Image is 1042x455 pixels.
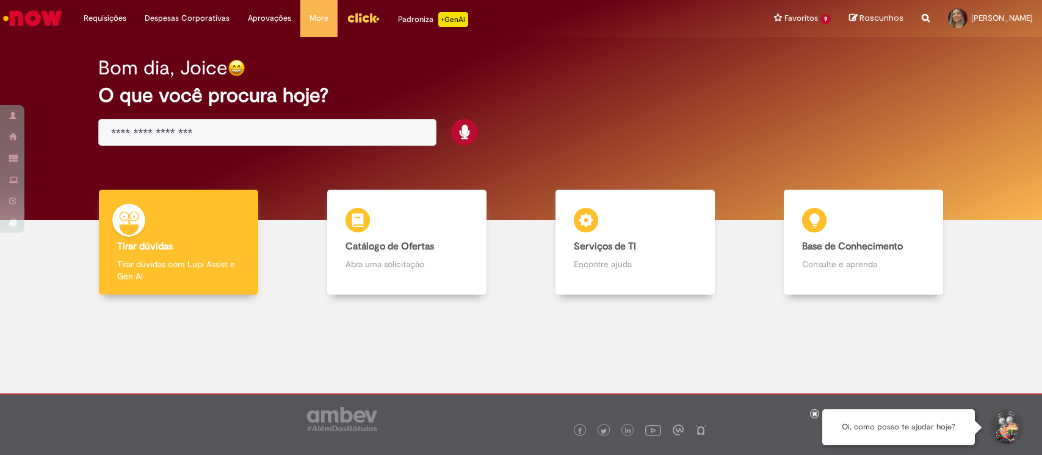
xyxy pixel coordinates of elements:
b: Serviços de TI [574,240,636,253]
img: logo_footer_ambev_rotulo_gray.png [307,407,377,431]
span: More [309,12,328,24]
p: Abra uma solicitação [346,258,468,270]
span: Favoritos [784,12,818,24]
img: click_logo_yellow_360x200.png [347,9,380,27]
span: Despesas Corporativas [145,12,230,24]
a: Rascunhos [849,13,903,24]
span: [PERSON_NAME] [971,13,1033,23]
a: Base de Conhecimento Consulte e aprenda [750,190,978,295]
span: Requisições [84,12,126,24]
p: Consulte e aprenda [802,258,925,270]
a: Catálogo de Ofertas Abra uma solicitação [292,190,521,295]
div: Oi, como posso te ajudar hoje? [822,409,975,445]
span: 9 [820,14,831,24]
p: +GenAi [438,12,468,27]
div: Padroniza [398,12,468,27]
button: Iniciar Conversa de Suporte [987,409,1024,446]
a: Serviços de TI Encontre ajuda [521,190,750,295]
b: Base de Conhecimento [802,240,903,253]
h2: Bom dia, Joice [98,57,228,79]
b: Tirar dúvidas [117,240,173,253]
h2: O que você procura hoje? [98,85,944,106]
p: Encontre ajuda [574,258,696,270]
img: logo_footer_workplace.png [673,425,684,435]
p: Tirar dúvidas com Lupi Assist e Gen Ai [117,258,240,282]
span: Rascunhos [859,12,903,24]
img: logo_footer_facebook.png [577,428,583,434]
a: Tirar dúvidas Tirar dúvidas com Lupi Assist e Gen Ai [64,190,292,295]
img: logo_footer_linkedin.png [625,428,631,435]
img: happy-face.png [228,59,245,77]
img: logo_footer_naosei.png [695,425,706,435]
img: logo_footer_twitter.png [601,428,607,434]
img: logo_footer_youtube.png [645,422,661,438]
span: Aprovações [248,12,291,24]
img: ServiceNow [1,6,64,30]
b: Catálogo de Ofertas [346,240,434,253]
